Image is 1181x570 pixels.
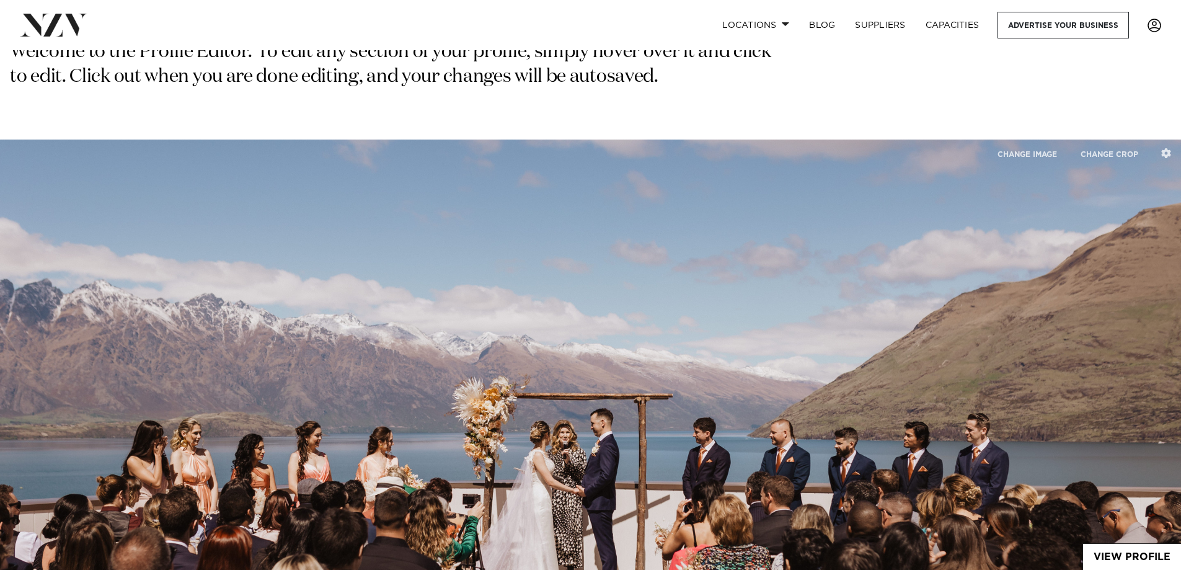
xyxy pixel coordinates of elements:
a: BLOG [799,12,845,38]
a: Advertise your business [997,12,1129,38]
a: View Profile [1083,544,1181,570]
a: SUPPLIERS [845,12,915,38]
button: CHANGE CROP [1070,141,1149,167]
img: nzv-logo.png [20,14,87,36]
p: Welcome to the Profile Editor. To edit any section of your profile, simply hover over it and clic... [10,40,776,90]
a: Capacities [916,12,989,38]
a: Locations [712,12,799,38]
button: CHANGE IMAGE [987,141,1068,167]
